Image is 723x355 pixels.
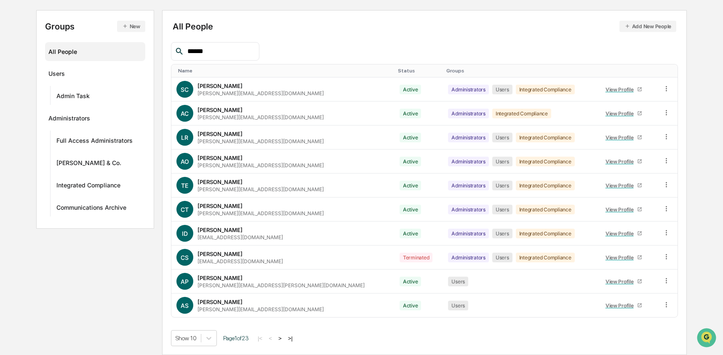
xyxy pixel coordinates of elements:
div: Toggle SortBy [446,68,593,74]
a: View Profile [602,275,646,288]
div: Administrators [448,85,489,94]
div: View Profile [606,110,637,117]
div: [PERSON_NAME][EMAIL_ADDRESS][DOMAIN_NAME] [197,210,324,216]
div: Toggle SortBy [600,68,654,74]
button: New [117,21,145,32]
a: Powered byPylon [59,142,102,149]
span: ID [182,230,188,237]
span: Attestations [69,106,104,115]
button: Add New People [619,21,677,32]
div: Integrated Compliance [516,85,575,94]
div: Users [492,253,512,262]
div: Administrators [448,157,489,166]
div: Users [492,157,512,166]
a: View Profile [602,107,646,120]
div: Users [48,70,65,80]
div: View Profile [606,206,637,213]
button: > [276,335,284,342]
span: CS [181,254,189,261]
div: View Profile [606,158,637,165]
div: [PERSON_NAME] [197,155,243,161]
div: View Profile [606,230,637,237]
div: Integrated Compliance [516,229,575,238]
div: Active [400,133,422,142]
div: [PERSON_NAME][EMAIL_ADDRESS][DOMAIN_NAME] [197,114,324,120]
div: Users [492,181,512,190]
div: Groups [45,21,145,32]
div: [PERSON_NAME] [197,179,243,185]
div: Full Access Administrators [56,137,133,147]
div: Active [400,205,422,214]
div: [PERSON_NAME] & Co. [56,159,121,169]
span: CT [181,206,189,213]
div: Users [492,205,512,214]
div: Administrators [448,109,489,118]
a: View Profile [602,251,646,264]
div: Users [492,133,512,142]
div: 🖐️ [8,107,15,114]
div: Active [400,109,422,118]
div: View Profile [606,254,637,261]
div: View Profile [606,278,637,285]
span: Pylon [84,143,102,149]
div: Toggle SortBy [398,68,440,74]
div: Integrated Compliance [492,109,551,118]
iframe: Open customer support [696,327,719,350]
div: Users [448,277,468,286]
div: 🔎 [8,123,15,130]
div: [PERSON_NAME][EMAIL_ADDRESS][DOMAIN_NAME] [197,162,324,168]
div: Communications Archive [56,204,126,214]
p: How can we help? [8,18,153,31]
div: Toggle SortBy [178,68,391,74]
button: >| [285,335,295,342]
div: Toggle SortBy [664,68,674,74]
div: [PERSON_NAME][EMAIL_ADDRESS][DOMAIN_NAME] [197,186,324,192]
a: View Profile [602,227,646,240]
div: Administrators [48,115,90,125]
div: Active [400,157,422,166]
div: Users [448,301,468,310]
div: All People [48,45,142,59]
a: 🖐️Preclearance [5,103,58,118]
div: 🗄️ [61,107,68,114]
div: Active [400,229,422,238]
div: Admin Task [56,92,90,102]
div: Active [400,301,422,310]
span: LR [181,134,188,141]
div: [PERSON_NAME] [197,251,243,257]
div: Administrators [448,205,489,214]
div: Active [400,277,422,286]
div: Active [400,85,422,94]
div: View Profile [606,302,637,309]
div: Integrated Compliance [516,181,575,190]
a: View Profile [602,83,646,96]
div: Start new chat [29,64,138,73]
div: Administrators [448,253,489,262]
div: Integrated Compliance [516,157,575,166]
div: [PERSON_NAME][EMAIL_ADDRESS][DOMAIN_NAME] [197,90,324,96]
div: Administrators [448,229,489,238]
span: Preclearance [17,106,54,115]
span: TE [181,182,188,189]
div: Administrators [448,133,489,142]
span: AP [181,278,189,285]
div: View Profile [606,86,637,93]
div: [EMAIL_ADDRESS][DOMAIN_NAME] [197,234,283,240]
span: Page 1 of 23 [223,335,249,342]
div: [PERSON_NAME] [197,203,243,209]
button: < [266,335,275,342]
span: AC [181,110,189,117]
span: AS [181,302,189,309]
div: [PERSON_NAME] [197,227,243,233]
div: Users [492,85,512,94]
button: Start new chat [143,67,153,77]
div: [PERSON_NAME] [197,299,243,305]
div: [PERSON_NAME][EMAIL_ADDRESS][PERSON_NAME][DOMAIN_NAME] [197,282,365,288]
span: AO [181,158,189,165]
div: We're available if you need us! [29,73,107,80]
a: View Profile [602,155,646,168]
div: View Profile [606,134,637,141]
div: Administrators [448,181,489,190]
